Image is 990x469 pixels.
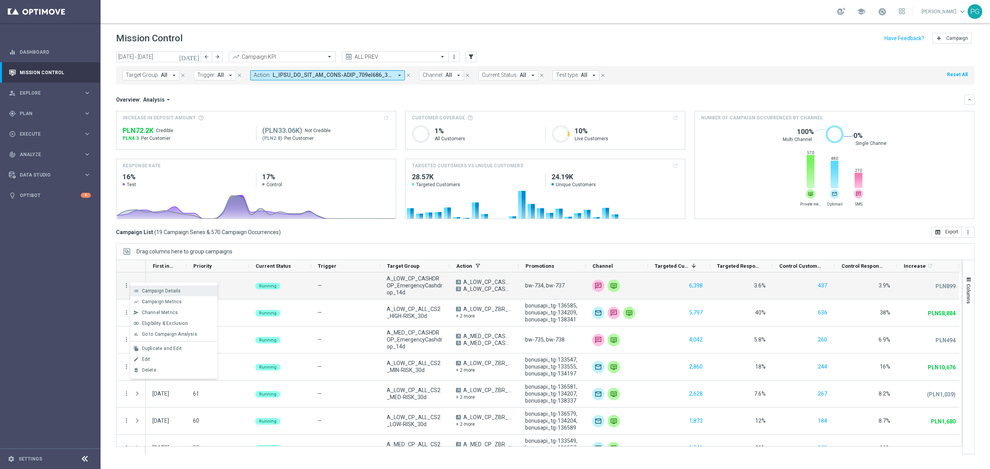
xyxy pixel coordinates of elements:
button: play_circle_outline Execute keyboard_arrow_right [9,131,91,137]
span: Analysis [143,96,165,103]
span: Per Customer [141,135,171,141]
button: close [599,71,606,80]
i: bar_chart [133,331,139,337]
span: Credible [156,127,173,134]
a: Optibot [20,185,81,206]
button: Action: L_IPSU_DO_SIT_AM_CONS-ADIP_709el686_30s, D_EIUS_TE_INC_UT_LABO-ETDO_41m, A_ENIM_AD_MIN_VE... [250,70,405,80]
span: 38% [880,309,890,316]
span: A_MED_CP_CASHDROP_EmergencyCashdrop_50PLN_14d [463,340,512,347]
div: 8 [81,193,91,198]
img: Private message [623,307,635,319]
i: keyboard_arrow_right [84,89,91,97]
img: SMS [592,280,604,292]
span: Increase [904,263,926,269]
span: Explore [20,91,84,95]
colored-tag: Running [255,282,280,289]
i: trending_up [232,53,240,61]
i: preview [345,53,353,61]
button: more_vert [123,390,130,397]
span: Running [259,311,277,316]
span: 19 Campaign Series & 570 Campaign Occurrences [156,229,279,236]
button: more_vert [962,227,975,238]
span: Action: [254,72,271,78]
i: close [539,73,544,78]
button: list Campaign Details [130,285,217,296]
span: ( [154,229,156,236]
span: Edit [142,357,150,362]
h1: 1% [435,126,539,136]
button: arrow_back [201,51,212,62]
span: Drag columns here to group campaigns [137,248,232,255]
span: Test type: [556,72,579,78]
span: bw-735, bw-738 [525,336,565,343]
span: 570 [806,150,815,155]
span: Current Status: [482,72,518,78]
div: + 2 more [456,394,512,401]
button: Target Group: All arrow_drop_down [122,70,179,80]
span: A [456,280,461,284]
i: arrow_drop_down [455,72,462,79]
img: SMS [608,307,620,319]
span: A_LOW_CP_CASHDROP_EmergencyCashdrop_20PLN_14d [463,285,512,292]
button: send Channel Metrics [130,307,217,318]
button: close [179,71,186,80]
button: 437 [817,281,828,291]
button: Reset All [946,70,968,79]
span: Private message [800,202,821,207]
button: delete_forever Delete [130,365,217,376]
div: Plan [9,110,84,117]
button: more_vert [450,52,458,61]
button: 5,797 [688,308,703,318]
span: Targeted Response Rate [717,263,759,269]
span: Customer Coverage [412,114,465,121]
div: Mission Control [9,70,91,76]
button: more_vert [123,417,130,424]
img: Optimail [592,307,604,319]
i: filter_alt [468,53,475,60]
img: website.svg [806,189,815,199]
button: close [538,71,545,80]
span: 0% [853,131,863,140]
button: open_in_browser Export [931,227,962,238]
i: edit [133,357,139,362]
button: 184 [817,416,828,426]
div: lightbulb Optibot 8 [9,192,91,199]
span: A [456,361,461,365]
div: Row Groups [137,248,232,255]
button: gps_fixed Plan keyboard_arrow_right [9,110,91,117]
span: A [456,334,461,338]
button: 1,541 [688,443,703,453]
span: Number of campaign occurrences by channel [701,114,823,121]
span: Analyze [20,152,84,157]
button: Channel: All arrow_drop_down [419,70,464,80]
span: 6.9% [879,336,890,343]
i: person_search [9,90,16,97]
span: Not Credible [305,127,331,134]
div: SMS [854,189,863,199]
span: Targeted Customers [412,182,539,188]
h4: TARGETED CUSTOMERS VS UNIQUE CUSTOMERS [412,162,523,169]
span: ) [279,229,281,236]
span: Priority [193,263,212,269]
img: Private message [608,442,620,454]
span: keyboard_arrow_down [958,7,967,16]
img: Private message [608,334,620,346]
span: PLN33,059 [262,126,302,135]
button: more_vert [123,309,130,316]
button: add Campaign [932,33,971,44]
p: PLN899 [935,283,956,290]
span: Campaign Metrics [142,299,182,304]
span: bw-734, bw-737 [525,282,565,289]
div: + 2 more [456,313,512,319]
button: join_inner Eligibility & Exclusion [130,318,217,329]
span: school [857,7,865,16]
div: Optimail [830,189,839,199]
span: Campaign [946,36,968,41]
button: more_vert [123,363,130,370]
span: — [317,309,322,316]
multiple-options-button: Export to CSV [931,229,975,235]
div: Dashboard [9,42,91,62]
i: close [406,73,411,78]
i: keyboard_arrow_down [967,97,972,102]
